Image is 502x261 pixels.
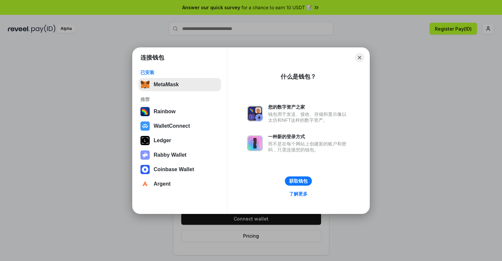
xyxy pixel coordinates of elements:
img: svg+xml,%3Csvg%20width%3D%22120%22%20height%3D%22120%22%20viewBox%3D%220%200%20120%20120%22%20fil... [140,107,150,116]
div: 推荐 [140,96,219,102]
div: 已安装 [140,69,219,75]
div: 什么是钱包？ [281,73,316,81]
a: 了解更多 [285,190,312,198]
img: svg+xml,%3Csvg%20xmlns%3D%22http%3A%2F%2Fwww.w3.org%2F2000%2Fsvg%22%20fill%3D%22none%22%20viewBox... [247,106,263,121]
div: 了解更多 [289,191,308,197]
button: Rabby Wallet [138,148,221,162]
div: WalletConnect [154,123,190,129]
div: Rainbow [154,109,176,115]
button: MetaMask [138,78,221,91]
button: Close [355,53,364,62]
img: svg+xml,%3Csvg%20xmlns%3D%22http%3A%2F%2Fwww.w3.org%2F2000%2Fsvg%22%20width%3D%2228%22%20height%3... [140,136,150,145]
img: svg+xml,%3Csvg%20xmlns%3D%22http%3A%2F%2Fwww.w3.org%2F2000%2Fsvg%22%20fill%3D%22none%22%20viewBox... [140,150,150,160]
img: svg+xml,%3Csvg%20fill%3D%22none%22%20height%3D%2233%22%20viewBox%3D%220%200%2035%2033%22%20width%... [140,80,150,89]
div: 钱包用于发送、接收、存储和显示像以太坊和NFT这样的数字资产。 [268,111,350,123]
button: Ledger [138,134,221,147]
div: 您的数字资产之家 [268,104,350,110]
img: svg+xml,%3Csvg%20width%3D%2228%22%20height%3D%2228%22%20viewBox%3D%220%200%2028%2028%22%20fill%3D... [140,121,150,131]
img: svg+xml,%3Csvg%20width%3D%2228%22%20height%3D%2228%22%20viewBox%3D%220%200%2028%2028%22%20fill%3D... [140,179,150,189]
button: Rainbow [138,105,221,118]
div: Coinbase Wallet [154,167,194,172]
div: 一种新的登录方式 [268,134,350,140]
button: WalletConnect [138,119,221,133]
div: 获取钱包 [289,178,308,184]
img: svg+xml,%3Csvg%20width%3D%2228%22%20height%3D%2228%22%20viewBox%3D%220%200%2028%2028%22%20fill%3D... [140,165,150,174]
div: MetaMask [154,82,179,88]
button: 获取钱包 [285,176,312,186]
div: 而不是在每个网站上创建新的账户和密码，只需连接您的钱包。 [268,141,350,153]
button: Coinbase Wallet [138,163,221,176]
img: svg+xml,%3Csvg%20xmlns%3D%22http%3A%2F%2Fwww.w3.org%2F2000%2Fsvg%22%20fill%3D%22none%22%20viewBox... [247,135,263,151]
button: Argent [138,177,221,191]
h1: 连接钱包 [140,54,164,62]
div: Rabby Wallet [154,152,187,158]
div: Argent [154,181,171,187]
div: Ledger [154,138,171,144]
